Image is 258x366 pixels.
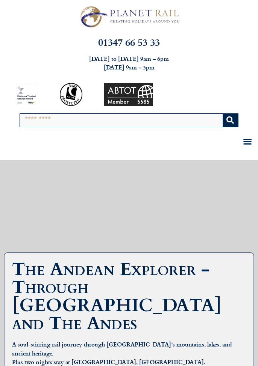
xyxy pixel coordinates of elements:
a: 01347 66 53 33 [98,35,160,49]
h1: The Andean Explorer - Through [GEOGRAPHIC_DATA] and The Andes [12,261,253,333]
strong: A soul-stirring rail journey through [GEOGRAPHIC_DATA]’s mountains, lakes, and ancient heritage. ... [12,340,232,366]
button: Search [223,114,238,127]
strong: [DATE] 9am – 3pm [104,63,155,71]
img: Planet Rail Train Holidays Logo [76,4,182,30]
strong: [DATE] to [DATE] 9am – 6pm [89,54,169,63]
div: Menu Toggle [241,135,254,148]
